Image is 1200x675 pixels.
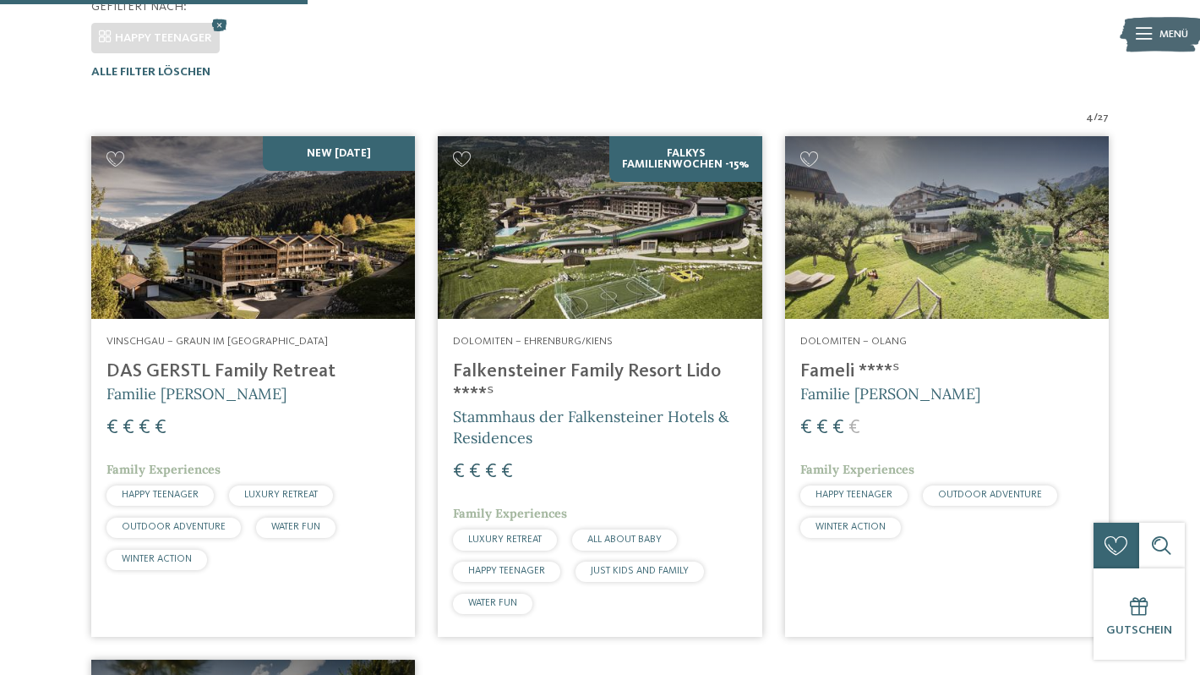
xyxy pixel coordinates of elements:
span: € [501,462,513,482]
span: HAPPY TEENAGER [115,32,212,44]
span: WINTER ACTION [815,522,886,532]
span: Familie [PERSON_NAME] [800,384,980,403]
span: Dolomiten – Ehrenburg/Kiens [453,336,613,347]
span: € [816,418,828,438]
img: Familienhotels gesucht? Hier findet ihr die besten! [438,136,761,319]
span: WATER FUN [271,522,320,532]
span: € [469,462,481,482]
span: JUST KIDS AND FAMILY [591,566,689,576]
span: LUXURY RETREAT [468,535,542,545]
span: Stammhaus der Falkensteiner Hotels & Residences [453,407,729,447]
span: 27 [1098,110,1109,125]
span: € [832,418,844,438]
span: HAPPY TEENAGER [815,490,892,500]
span: € [106,418,118,438]
span: 4 [1086,110,1094,125]
span: HAPPY TEENAGER [122,490,199,500]
span: LUXURY RETREAT [244,490,318,500]
span: € [139,418,150,438]
a: Familienhotels gesucht? Hier findet ihr die besten! NEW [DATE] Vinschgau – Graun im [GEOGRAPHIC_D... [91,136,415,637]
span: € [123,418,134,438]
h4: Falkensteiner Family Resort Lido ****ˢ [453,360,746,406]
img: Familienhotels gesucht? Hier findet ihr die besten! [91,136,415,319]
span: Alle Filter löschen [91,66,210,78]
span: € [485,462,497,482]
span: Gutschein [1106,624,1172,636]
span: € [155,418,166,438]
span: / [1094,110,1098,125]
a: Gutschein [1094,568,1185,660]
span: Vinschgau – Graun im [GEOGRAPHIC_DATA] [106,336,328,347]
span: Familie [PERSON_NAME] [106,384,286,403]
span: WATER FUN [468,598,517,608]
span: Dolomiten – Olang [800,336,907,347]
span: WINTER ACTION [122,554,192,564]
span: OUTDOOR ADVENTURE [938,490,1042,500]
span: OUTDOOR ADVENTURE [122,522,226,532]
span: ALL ABOUT BABY [587,535,662,545]
span: € [800,418,812,438]
span: € [848,418,860,438]
a: Familienhotels gesucht? Hier findet ihr die besten! Falkys Familienwochen -15% Dolomiten – Ehrenb... [438,136,761,637]
span: Family Experiences [106,462,221,477]
span: Family Experiences [453,506,567,521]
span: HAPPY TEENAGER [468,566,545,576]
span: Family Experiences [800,462,914,477]
span: Gefiltert nach: [91,1,187,13]
span: € [453,462,465,482]
a: Familienhotels gesucht? Hier findet ihr die besten! Dolomiten – Olang Fameli ****ˢ Familie [PERSO... [785,136,1109,637]
img: Familienhotels gesucht? Hier findet ihr die besten! [785,136,1109,319]
h4: DAS GERSTL Family Retreat [106,360,400,383]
